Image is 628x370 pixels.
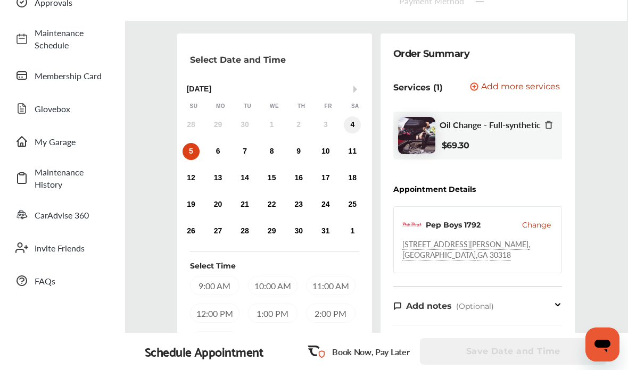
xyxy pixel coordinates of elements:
[290,143,307,160] div: Choose Thursday, October 9th, 2025
[35,166,109,190] span: Maintenance History
[183,196,200,213] div: Choose Sunday, October 19th, 2025
[317,143,334,160] div: Choose Friday, October 10th, 2025
[10,161,114,196] a: Maintenance History
[344,143,361,160] div: Choose Saturday, October 11th, 2025
[183,143,200,160] div: Choose Sunday, October 5th, 2025
[290,116,307,133] div: Not available Thursday, October 2nd, 2025
[393,46,470,61] div: Order Summary
[10,201,114,229] a: CarAdvise 360
[10,62,114,89] a: Membership Card
[35,209,109,221] span: CarAdvise 360
[236,223,253,240] div: Choose Tuesday, October 28th, 2025
[216,103,226,110] div: Mo
[332,346,409,358] p: Book Now, Pay Later
[10,267,114,295] a: FAQs
[180,85,369,94] div: [DATE]
[10,21,114,56] a: Maintenance Schedule
[183,170,200,187] div: Choose Sunday, October 12th, 2025
[10,128,114,155] a: My Garage
[353,86,361,93] button: Next Month
[440,120,541,130] span: Oil Change - Full-synthetic
[269,103,280,110] div: We
[393,82,443,93] p: Services (1)
[296,103,307,110] div: Th
[456,301,494,311] span: (Optional)
[190,55,286,65] p: Select Date and Time
[190,260,236,271] div: Select Time
[470,82,560,93] button: Add more services
[406,301,452,311] span: Add notes
[344,170,361,187] div: Choose Saturday, October 18th, 2025
[35,275,109,287] span: FAQs
[522,220,551,230] button: Change
[344,116,361,133] div: Choose Saturday, October 4th, 2025
[323,103,334,110] div: Fr
[236,116,253,133] div: Not available Tuesday, September 30th, 2025
[183,116,200,133] div: Not available Sunday, September 28th, 2025
[398,117,435,154] img: oil-change-thumb.jpg
[317,223,334,240] div: Choose Friday, October 31st, 2025
[290,196,307,213] div: Choose Thursday, October 23rd, 2025
[402,215,422,234] img: logo-pepboys.png
[35,27,109,51] span: Maintenance Schedule
[306,304,356,323] div: 2:00 PM
[248,304,298,323] div: 1:00 PM
[190,331,239,350] div: 3:00 PM
[263,196,280,213] div: Choose Wednesday, October 22nd, 2025
[344,196,361,213] div: Choose Saturday, October 25th, 2025
[178,114,366,242] div: month 2025-10
[236,196,253,213] div: Choose Tuesday, October 21st, 2025
[344,223,361,240] div: Choose Saturday, November 1st, 2025
[442,140,469,150] b: $69.30
[263,223,280,240] div: Choose Wednesday, October 29th, 2025
[10,234,114,262] a: Invite Friends
[350,103,360,110] div: Sa
[470,82,562,93] a: Add more services
[290,223,307,240] div: Choose Thursday, October 30th, 2025
[290,170,307,187] div: Choose Thursday, October 16th, 2025
[236,170,253,187] div: Choose Tuesday, October 14th, 2025
[317,170,334,187] div: Choose Friday, October 17th, 2025
[183,223,200,240] div: Choose Sunday, October 26th, 2025
[35,70,109,82] span: Membership Card
[10,95,114,122] a: Glovebox
[263,116,280,133] div: Not available Wednesday, October 1st, 2025
[263,143,280,160] div: Choose Wednesday, October 8th, 2025
[242,103,253,110] div: Tu
[393,301,402,310] img: note-icon.db9493fa.svg
[188,103,199,110] div: Su
[210,170,227,187] div: Choose Monday, October 13th, 2025
[426,220,481,230] div: Pep Boys 1792
[317,116,334,133] div: Not available Friday, October 3rd, 2025
[190,276,239,295] div: 9:00 AM
[236,143,253,160] div: Choose Tuesday, October 7th, 2025
[248,276,298,295] div: 10:00 AM
[481,82,560,93] span: Add more services
[145,344,264,359] div: Schedule Appointment
[35,103,109,115] span: Glovebox
[210,143,227,160] div: Choose Monday, October 6th, 2025
[210,223,227,240] div: Choose Monday, October 27th, 2025
[393,185,476,194] div: Appointment Details
[210,116,227,133] div: Not available Monday, September 29th, 2025
[35,242,109,254] span: Invite Friends
[190,304,239,323] div: 12:00 PM
[263,170,280,187] div: Choose Wednesday, October 15th, 2025
[35,136,109,148] span: My Garage
[317,196,334,213] div: Choose Friday, October 24th, 2025
[210,196,227,213] div: Choose Monday, October 20th, 2025
[585,327,619,361] iframe: Button to launch messaging window
[306,276,356,295] div: 11:00 AM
